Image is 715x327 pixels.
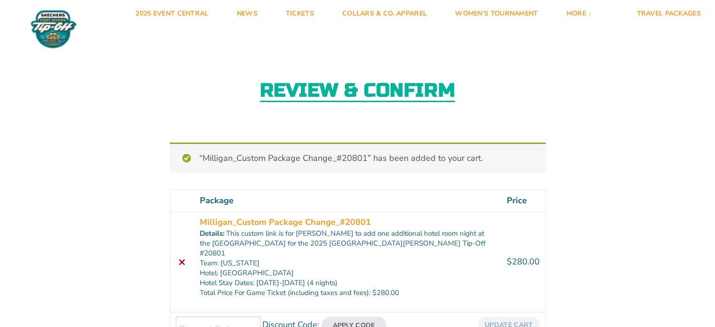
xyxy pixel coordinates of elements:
dt: Details: [200,229,225,239]
h2: Review & Confirm [260,81,456,102]
p: Hotel: [GEOGRAPHIC_DATA] [200,268,495,278]
a: Milligan_Custom Package Change_#20801 [200,216,371,229]
img: Fort Myers Tip-Off [28,9,79,49]
div: “Milligan_Custom Package Change_#20801” has been added to your cart. [170,143,546,173]
span: $ [507,256,512,267]
th: Package [194,190,501,211]
p: This custom link is for [PERSON_NAME] to add one additional hotel room night at the [GEOGRAPHIC_D... [200,229,495,258]
p: Hotel Stay Dates: [DATE]-[DATE] (4 nights) [200,278,495,288]
a: Remove this item [176,255,189,268]
bdi: 280.00 [507,256,540,267]
p: Team: [US_STATE] [200,258,495,268]
p: Total Price For Game Ticket (including taxes and fees): $280.00 [200,288,495,298]
th: Price [501,190,545,211]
